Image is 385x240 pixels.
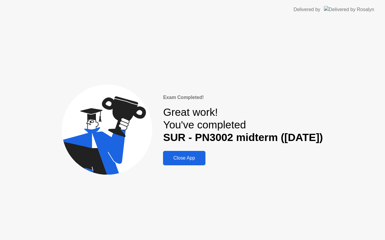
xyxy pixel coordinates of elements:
div: Delivered by [294,6,320,13]
div: Close App [165,155,203,161]
img: Delivered by Rosalyn [324,6,374,13]
b: SUR - PN3002 midterm ([DATE]) [163,131,323,143]
div: Exam Completed! [163,94,323,101]
div: Great work! You've completed [163,106,323,144]
button: Close App [163,151,205,165]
